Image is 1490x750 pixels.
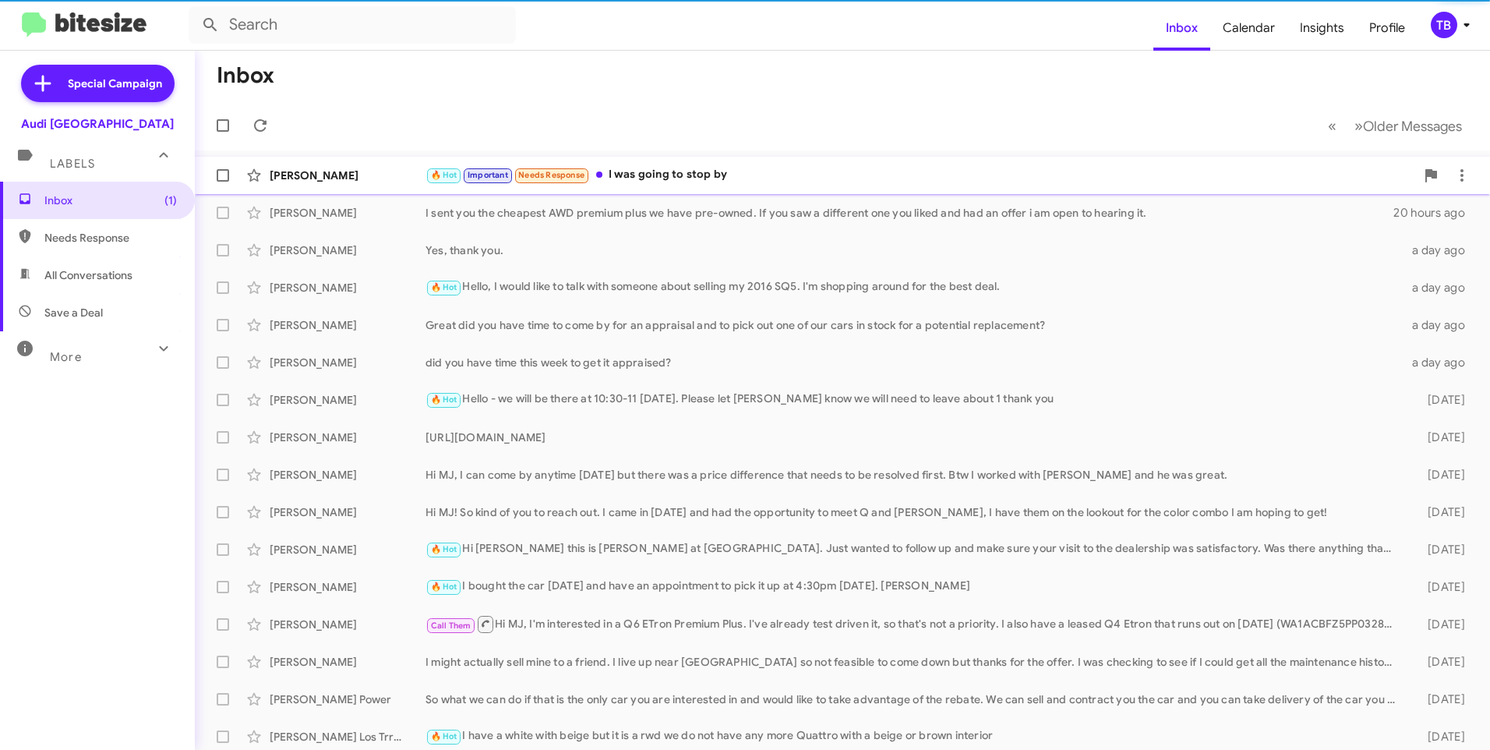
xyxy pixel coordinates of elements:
div: [PERSON_NAME] [270,205,425,221]
div: [PERSON_NAME] [270,542,425,557]
a: Inbox [1153,5,1210,51]
div: [DATE] [1403,392,1478,408]
span: 🔥 Hot [431,170,457,180]
div: [PERSON_NAME] [270,579,425,595]
span: 🔥 Hot [431,282,457,292]
div: I might actually sell mine to a friend. I live up near [GEOGRAPHIC_DATA] so not feasible to come ... [425,654,1403,670]
div: [DATE] [1403,467,1478,483]
span: 🔥 Hot [431,731,457,741]
div: [PERSON_NAME] [270,317,425,333]
button: Next [1345,110,1471,142]
div: a day ago [1403,355,1478,370]
span: 🔥 Hot [431,582,457,592]
div: [DATE] [1403,654,1478,670]
div: [PERSON_NAME] [270,392,425,408]
div: [PERSON_NAME] [270,617,425,632]
div: [DATE] [1403,504,1478,520]
span: Important [468,170,508,180]
div: [DATE] [1403,617,1478,632]
div: [DATE] [1403,542,1478,557]
span: More [50,350,82,364]
div: [PERSON_NAME] [270,355,425,370]
div: [PERSON_NAME] Power [270,692,425,707]
a: Insights [1287,5,1357,51]
span: Special Campaign [68,76,162,91]
div: Yes, thank you. [425,242,1403,258]
div: [PERSON_NAME] [270,654,425,670]
div: [URL][DOMAIN_NAME] [425,430,1403,445]
button: Previous [1319,110,1346,142]
span: Inbox [44,193,177,208]
div: I was going to stop by [425,166,1415,184]
div: Audi [GEOGRAPHIC_DATA] [21,116,174,132]
span: Save a Deal [44,305,103,320]
div: did you have time this week to get it appraised? [425,355,1403,370]
div: Great did you have time to come by for an appraisal and to pick out one of our cars in stock for ... [425,317,1403,333]
div: I have a white with beige but it is a rwd we do not have any more Quattro with a beige or brown i... [425,727,1403,745]
div: Hello - we will be there at 10:30-11 [DATE]. Please let [PERSON_NAME] know we will need to leave ... [425,391,1403,409]
div: a day ago [1403,317,1478,333]
div: a day ago [1403,242,1478,258]
div: [PERSON_NAME] [270,242,425,258]
a: Special Campaign [21,65,175,102]
div: [PERSON_NAME] [270,467,425,483]
div: Hi MJ! So kind of you to reach out. I came in [DATE] and had the opportunity to meet Q and [PERSO... [425,504,1403,520]
div: Hi [PERSON_NAME] this is [PERSON_NAME] at [GEOGRAPHIC_DATA]. Just wanted to follow up and make su... [425,540,1403,558]
a: Profile [1357,5,1418,51]
span: » [1354,116,1363,136]
span: « [1328,116,1336,136]
div: So what we can do if that is the only car you are interested in and would like to take advantage ... [425,692,1403,707]
div: [PERSON_NAME] [270,430,425,445]
span: 🔥 Hot [431,544,457,554]
span: Needs Response [44,230,177,246]
input: Search [189,6,516,44]
div: [PERSON_NAME] [270,280,425,295]
div: Hello, I would like to talk with someone about selling my 2016 SQ5. I'm shopping around for the b... [425,278,1403,296]
span: (1) [164,193,177,208]
div: [DATE] [1403,579,1478,595]
div: TB [1431,12,1457,38]
div: [PERSON_NAME] Los Trrenas [270,729,425,745]
div: Hi MJ, I can come by anytime [DATE] but there was a price difference that needs to be resolved fi... [425,467,1403,483]
span: Call Them [431,621,471,631]
a: Calendar [1210,5,1287,51]
div: [DATE] [1403,692,1478,707]
div: 20 hours ago [1393,205,1478,221]
div: [DATE] [1403,729,1478,745]
div: [DATE] [1403,430,1478,445]
div: I sent you the cheapest AWD premium plus we have pre-owned. If you saw a different one you liked ... [425,205,1393,221]
span: Needs Response [518,170,584,180]
nav: Page navigation example [1319,110,1471,142]
h1: Inbox [217,63,274,88]
span: All Conversations [44,267,132,283]
span: Older Messages [1363,118,1462,135]
div: [PERSON_NAME] [270,168,425,183]
div: I bought the car [DATE] and have an appointment to pick it up at 4:30pm [DATE]. [PERSON_NAME] [425,578,1403,596]
div: a day ago [1403,280,1478,295]
div: Hi MJ, I'm interested in a Q6 ETron Premium Plus. I've already test driven it, so that's not a pr... [425,614,1403,634]
span: 🔥 Hot [431,394,457,405]
button: TB [1418,12,1473,38]
div: [PERSON_NAME] [270,504,425,520]
span: Labels [50,157,95,171]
